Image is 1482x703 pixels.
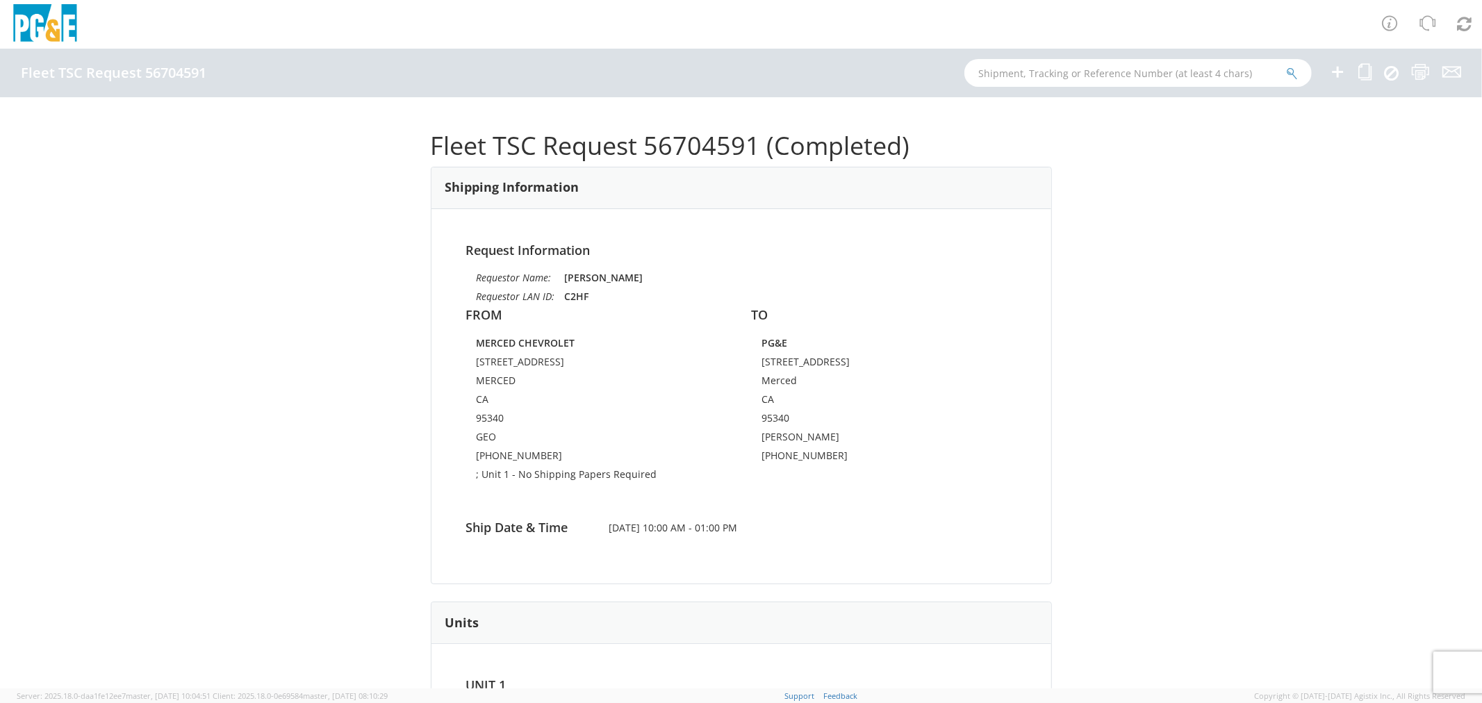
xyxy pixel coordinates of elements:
span: Copyright © [DATE]-[DATE] Agistix Inc., All Rights Reserved [1254,690,1465,702]
td: [PHONE_NUMBER] [477,449,721,468]
td: [STREET_ADDRESS] [762,355,958,374]
td: 95340 [762,411,958,430]
h4: Unit 1 [466,679,734,693]
a: Feedback [823,690,857,701]
span: master, [DATE] 10:04:51 [126,690,211,701]
i: Requestor LAN ID: [477,290,555,303]
td: Merced [762,374,958,392]
h4: TO [752,308,1016,322]
td: GEO [477,430,721,449]
h4: Ship Date & Time [456,521,599,535]
td: [PHONE_NUMBER] [762,449,958,468]
img: pge-logo-06675f144f4cfa6a6814.png [10,4,80,45]
td: MERCED [477,374,721,392]
span: [DATE] 10:00 AM - 01:00 PM [598,521,884,535]
h1: Fleet TSC Request 56704591 (Completed) [431,132,1052,160]
span: Client: 2025.18.0-0e69584 [213,690,388,701]
a: Support [784,690,814,701]
span: master, [DATE] 08:10:29 [303,690,388,701]
td: [STREET_ADDRESS] [477,355,721,374]
td: 95340 [477,411,721,430]
h3: Units [445,616,479,630]
h4: Request Information [466,244,1016,258]
h3: Shipping Information [445,181,579,195]
strong: PG&E [762,336,788,349]
i: Requestor Name: [477,271,552,284]
td: ; Unit 1 - No Shipping Papers Required [477,468,721,486]
td: CA [477,392,721,411]
strong: MERCED CHEVROLET [477,336,575,349]
strong: [PERSON_NAME] [565,271,643,284]
span: Server: 2025.18.0-daa1fe12ee7 [17,690,211,701]
td: CA [762,392,958,411]
h4: Fleet TSC Request 56704591 [21,65,206,81]
td: [PERSON_NAME] [762,430,958,449]
h4: FROM [466,308,731,322]
strong: C2HF [565,290,589,303]
input: Shipment, Tracking or Reference Number (at least 4 chars) [964,59,1312,87]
